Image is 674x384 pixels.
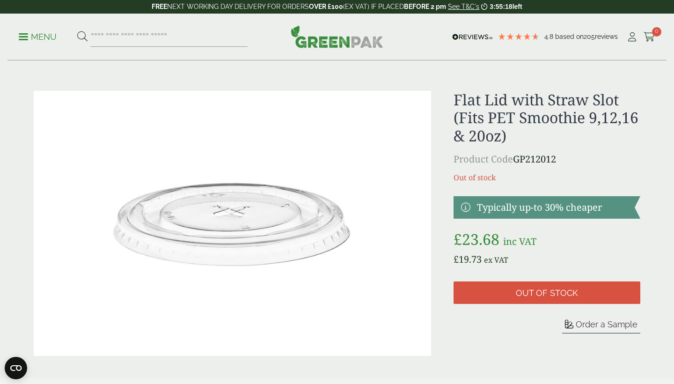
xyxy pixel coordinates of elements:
[562,319,640,333] button: Order a Sample
[644,32,655,42] i: Cart
[454,229,499,249] bdi: 23.68
[626,32,638,42] i: My Account
[452,34,493,40] img: REVIEWS.io
[152,3,167,10] strong: FREE
[484,255,508,265] span: ex VAT
[454,153,513,165] span: Product Code
[291,25,383,48] img: GreenPak Supplies
[19,31,57,41] a: Menu
[454,172,640,183] p: Out of stock
[454,253,459,266] span: £
[576,319,637,329] span: Order a Sample
[644,30,655,44] a: 0
[454,152,640,166] p: GP212012
[503,235,536,248] span: inc VAT
[652,27,661,37] span: 0
[490,3,512,10] span: 3:55:18
[454,229,462,249] span: £
[454,91,640,145] h1: Flat Lid with Straw Slot (Fits PET Smoothie 9,12,16 & 20oz)
[555,33,584,40] span: Based on
[309,3,343,10] strong: OVER £100
[513,3,522,10] span: left
[595,33,618,40] span: reviews
[5,357,27,379] button: Open CMP widget
[19,31,57,43] p: Menu
[516,288,578,298] span: Out of stock
[498,32,540,41] div: 4.79 Stars
[584,33,595,40] span: 205
[404,3,446,10] strong: BEFORE 2 pm
[448,3,479,10] a: See T&C's
[34,91,431,356] img: Flat Lid With Straw Slot (Fits PET 9,12,16 & 20oz) Single Sleeve 0
[454,253,482,266] bdi: 19.73
[544,33,555,40] span: 4.8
